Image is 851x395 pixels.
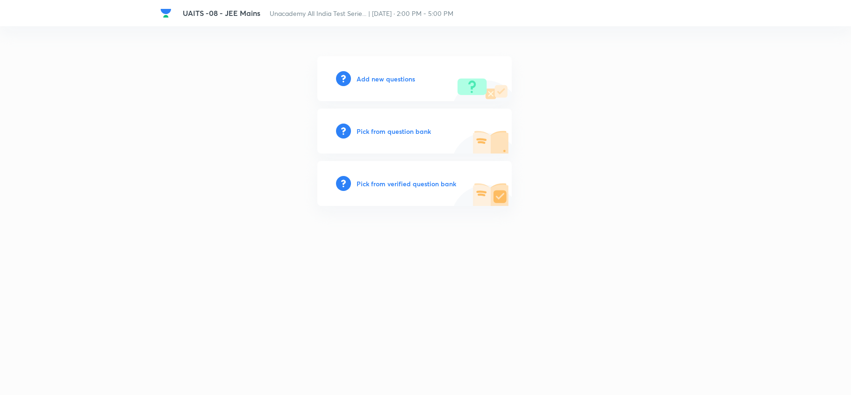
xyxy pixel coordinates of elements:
h6: Add new questions [357,74,415,84]
h6: Pick from verified question bank [357,179,456,189]
span: Unacademy All India Test Serie... | [DATE] · 2:00 PM - 5:00 PM [270,9,453,18]
span: UAITS -08 - JEE Mains [183,8,260,18]
img: Company Logo [160,7,172,19]
h6: Pick from question bank [357,126,431,136]
a: Company Logo [160,7,175,19]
